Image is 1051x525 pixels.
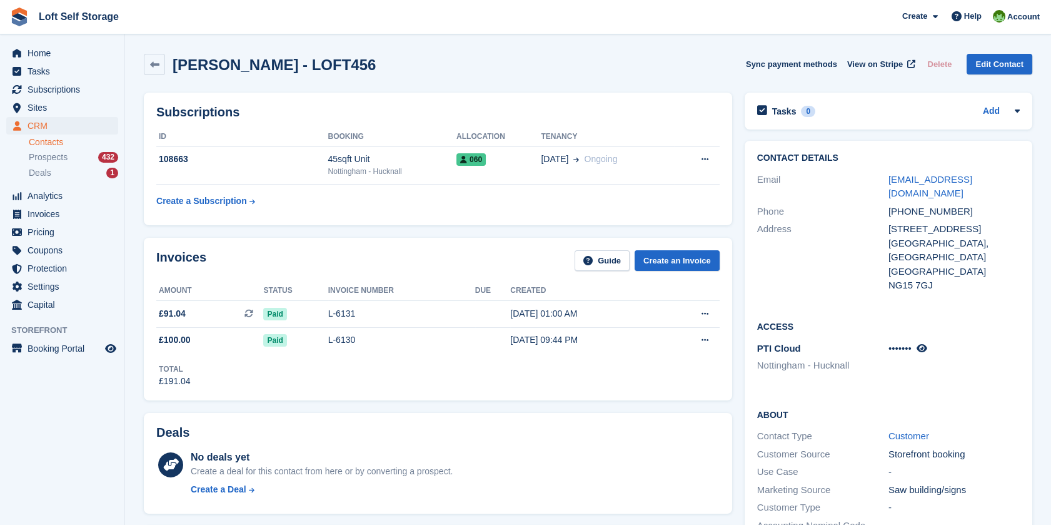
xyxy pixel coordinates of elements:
[263,334,286,347] span: Paid
[510,334,661,347] div: [DATE] 09:44 PM
[888,483,1020,497] div: Saw building/signs
[757,359,888,373] li: Nottingham - Hucknall
[6,99,118,116] a: menu
[29,151,118,164] a: Prospects 432
[156,426,189,440] h2: Deals
[28,99,103,116] span: Sites
[967,54,1032,74] a: Edit Contact
[6,63,118,80] a: menu
[888,501,1020,515] div: -
[510,307,661,320] div: [DATE] 01:00 AM
[6,278,118,295] a: menu
[6,223,118,241] a: menu
[263,281,328,301] th: Status
[584,154,617,164] span: Ongoing
[757,205,888,219] div: Phone
[6,187,118,205] a: menu
[757,173,888,201] div: Email
[156,127,328,147] th: ID
[772,106,797,117] h2: Tasks
[28,260,103,277] span: Protection
[757,429,888,444] div: Contact Type
[475,281,511,301] th: Due
[328,334,475,347] div: L-6130
[28,205,103,223] span: Invoices
[28,278,103,295] span: Settings
[1007,11,1040,23] span: Account
[888,447,1020,462] div: Storefront booking
[888,343,912,354] span: •••••••
[156,105,720,120] h2: Subscriptions
[922,54,957,74] button: Delete
[28,187,103,205] span: Analytics
[635,250,720,271] a: Create an Invoice
[6,242,118,259] a: menu
[6,205,118,223] a: menu
[159,307,186,320] span: £91.04
[328,281,475,301] th: Invoice number
[103,341,118,356] a: Preview store
[757,447,888,462] div: Customer Source
[888,265,1020,279] div: [GEOGRAPHIC_DATA]
[6,260,118,277] a: menu
[28,117,103,135] span: CRM
[510,281,661,301] th: Created
[10,8,29,26] img: stora-icon-8386f47178a22dfd0bd8f6a31ec36ba5ce8667c1dd55bd0f319d3a0aa187defe.svg
[964,10,982,23] span: Help
[29,136,118,148] a: Contacts
[456,153,486,166] span: 060
[847,58,903,71] span: View on Stripe
[983,104,1000,119] a: Add
[801,106,815,117] div: 0
[842,54,918,74] a: View on Stripe
[757,320,1020,332] h2: Access
[541,153,568,166] span: [DATE]
[28,63,103,80] span: Tasks
[98,152,118,163] div: 432
[6,44,118,62] a: menu
[888,431,929,441] a: Customer
[156,195,247,208] div: Create a Subscription
[6,81,118,98] a: menu
[173,56,376,73] h2: [PERSON_NAME] - LOFT456
[888,465,1020,479] div: -
[34,6,124,27] a: Loft Self Storage
[28,296,103,313] span: Capital
[757,408,1020,421] h2: About
[191,450,453,465] div: No deals yet
[888,222,1020,237] div: [STREET_ADDRESS]
[159,334,191,347] span: £100.00
[328,307,475,320] div: L-6131
[575,250,630,271] a: Guide
[106,168,118,178] div: 1
[191,465,453,478] div: Create a deal for this contact from here or by converting a prospect.
[328,127,457,147] th: Booking
[6,117,118,135] a: menu
[888,237,1020,265] div: [GEOGRAPHIC_DATA], [GEOGRAPHIC_DATA]
[29,167,51,179] span: Deals
[888,205,1020,219] div: [PHONE_NUMBER]
[757,343,801,354] span: PTI Cloud
[6,340,118,357] a: menu
[29,151,68,163] span: Prospects
[746,54,837,74] button: Sync payment methods
[6,296,118,313] a: menu
[456,127,541,147] th: Allocation
[29,166,118,180] a: Deals 1
[993,10,1005,23] img: James Johnson
[191,483,453,496] a: Create a Deal
[156,281,263,301] th: Amount
[159,375,191,388] div: £191.04
[28,223,103,241] span: Pricing
[757,483,888,497] div: Marketing Source
[156,250,206,271] h2: Invoices
[888,278,1020,293] div: NG15 7GJ
[28,242,103,259] span: Coupons
[888,174,972,199] a: [EMAIL_ADDRESS][DOMAIN_NAME]
[328,166,457,177] div: Nottingham - Hucknall
[28,81,103,98] span: Subscriptions
[11,324,124,337] span: Storefront
[156,190,255,213] a: Create a Subscription
[757,222,888,293] div: Address
[902,10,927,23] span: Create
